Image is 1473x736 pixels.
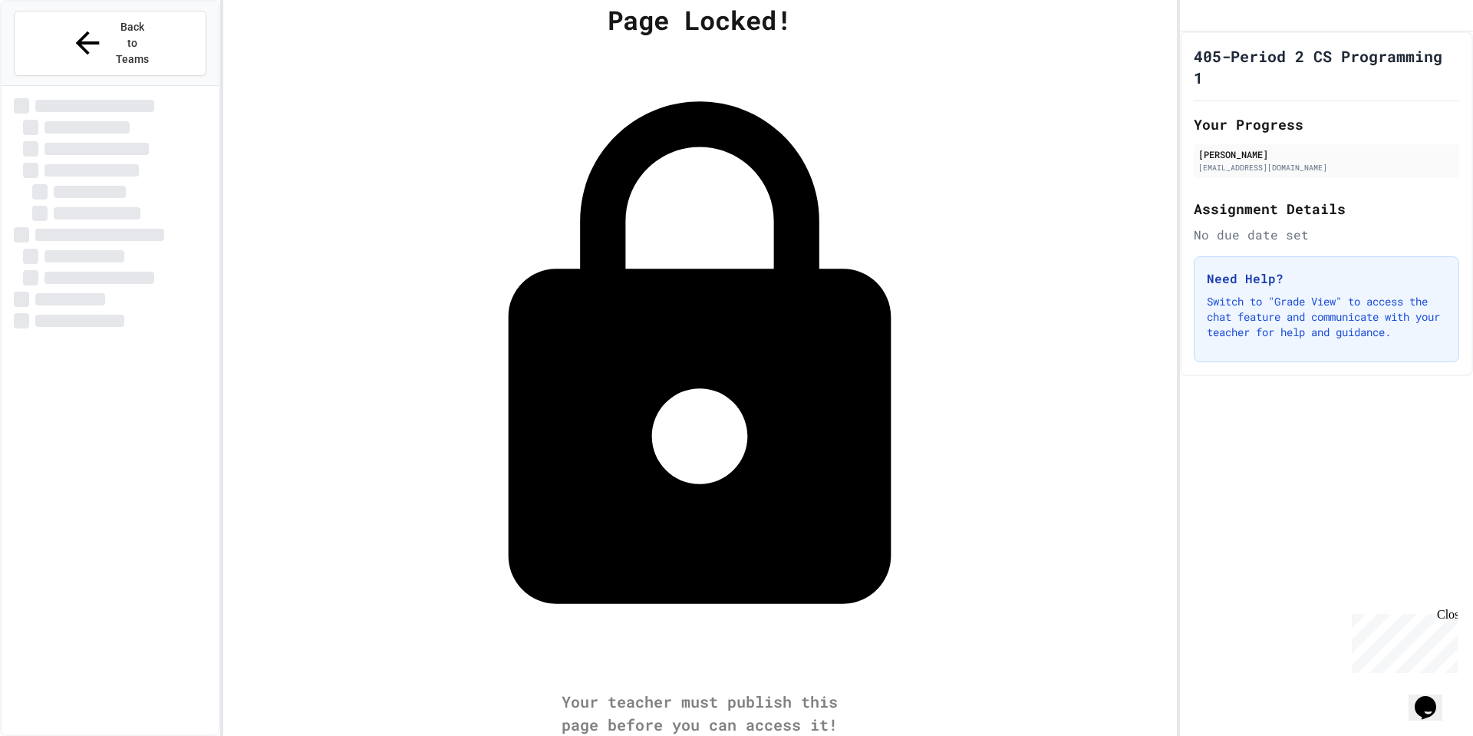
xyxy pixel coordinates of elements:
[14,11,206,76] button: Back to Teams
[1194,198,1459,219] h2: Assignment Details
[546,690,853,736] div: Your teacher must publish this page before you can access it!
[1198,147,1455,161] div: [PERSON_NAME]
[114,19,150,68] span: Back to Teams
[1207,269,1446,288] h3: Need Help?
[1207,294,1446,340] p: Switch to "Grade View" to access the chat feature and communicate with your teacher for help and ...
[6,6,106,97] div: Chat with us now!Close
[1194,45,1459,88] h1: 405-Period 2 CS Programming 1
[1409,675,1458,721] iframe: chat widget
[1194,226,1459,244] div: No due date set
[1198,162,1455,173] div: [EMAIL_ADDRESS][DOMAIN_NAME]
[1346,608,1458,673] iframe: chat widget
[1194,114,1459,135] h2: Your Progress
